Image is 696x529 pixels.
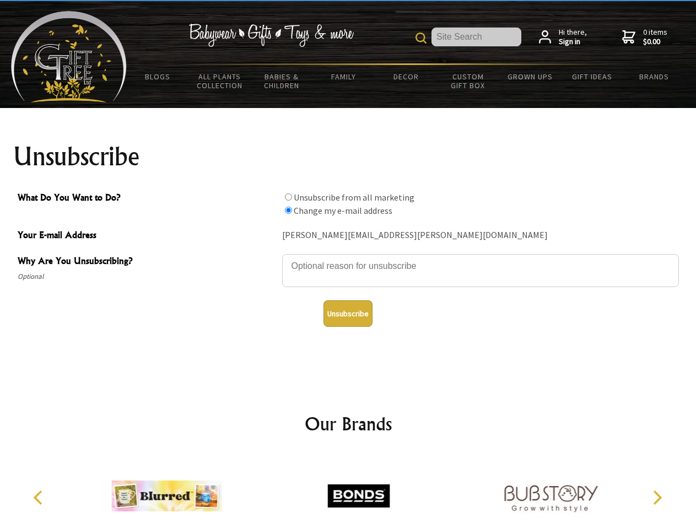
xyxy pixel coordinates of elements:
a: Decor [375,65,437,88]
a: Gift Ideas [561,65,623,88]
h1: Unsubscribe [13,143,683,170]
strong: Sign in [559,37,587,47]
a: Custom Gift Box [437,65,499,97]
a: Hi there,Sign in [539,28,587,47]
span: Your E-mail Address [18,228,277,244]
a: 0 items$0.00 [622,28,667,47]
h2: Our Brands [22,411,675,437]
a: Babies & Children [251,65,313,97]
input: What Do You Want to Do? [285,207,292,214]
input: Site Search [431,28,521,46]
a: Family [313,65,375,88]
img: Babyware - Gifts - Toys and more... [11,11,127,102]
span: 0 items [643,27,667,47]
div: [PERSON_NAME][EMAIL_ADDRESS][PERSON_NAME][DOMAIN_NAME] [282,227,679,244]
button: Unsubscribe [323,300,373,327]
label: Change my e-mail address [294,205,392,216]
a: Grown Ups [499,65,561,88]
img: Babywear - Gifts - Toys & more [188,24,354,47]
span: Optional [18,270,277,283]
a: All Plants Collection [189,65,251,97]
img: product search [416,33,427,44]
strong: $0.00 [643,37,667,47]
textarea: Why Are You Unsubscribing? [282,254,679,287]
span: Hi there, [559,28,587,47]
a: BLOGS [127,65,189,88]
a: Brands [623,65,686,88]
span: Why Are You Unsubscribing? [18,254,277,270]
button: Previous [28,485,52,510]
span: What Do You Want to Do? [18,191,277,207]
input: What Do You Want to Do? [285,193,292,201]
button: Next [645,485,669,510]
label: Unsubscribe from all marketing [294,192,414,203]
